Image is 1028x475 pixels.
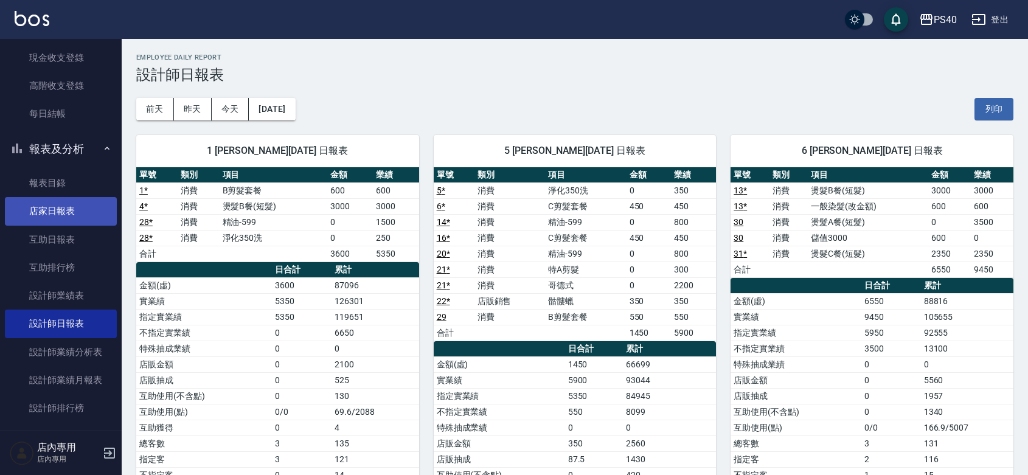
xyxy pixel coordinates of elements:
[220,214,328,230] td: 精油-599
[332,293,418,309] td: 126301
[178,214,219,230] td: 消費
[136,356,272,372] td: 店販金額
[178,182,219,198] td: 消費
[971,198,1013,214] td: 600
[272,435,332,451] td: 3
[745,145,999,157] span: 6 [PERSON_NAME][DATE] 日報表
[734,217,743,227] a: 30
[272,341,332,356] td: 0
[808,198,928,214] td: 一般染髮(改金額)
[921,278,1013,294] th: 累計
[861,356,921,372] td: 0
[921,435,1013,451] td: 131
[627,293,672,309] td: 350
[928,214,971,230] td: 0
[212,98,249,120] button: 今天
[327,246,373,262] td: 3600
[37,454,99,465] p: 店內專用
[474,293,545,309] td: 店販銷售
[332,388,418,404] td: 130
[151,145,405,157] span: 1 [PERSON_NAME][DATE] 日報表
[136,388,272,404] td: 互助使用(不含點)
[272,388,332,404] td: 0
[136,325,272,341] td: 不指定實業績
[731,167,1013,278] table: a dense table
[448,145,702,157] span: 5 [PERSON_NAME][DATE] 日報表
[861,309,921,325] td: 9450
[220,198,328,214] td: 燙髮B餐(短髮)
[136,293,272,309] td: 實業績
[671,262,716,277] td: 300
[627,214,672,230] td: 0
[921,356,1013,372] td: 0
[474,214,545,230] td: 消費
[545,167,627,183] th: 項目
[671,309,716,325] td: 550
[731,262,769,277] td: 合計
[434,372,565,388] td: 實業績
[671,182,716,198] td: 350
[671,325,716,341] td: 5900
[136,435,272,451] td: 總客數
[565,341,623,357] th: 日合計
[272,293,332,309] td: 5350
[623,341,716,357] th: 累計
[921,341,1013,356] td: 13100
[272,277,332,293] td: 3600
[136,246,178,262] td: 合計
[769,182,808,198] td: 消費
[928,230,971,246] td: 600
[769,167,808,183] th: 類別
[731,451,861,467] td: 指定客
[623,356,716,372] td: 66699
[921,372,1013,388] td: 5560
[474,230,545,246] td: 消費
[623,420,716,435] td: 0
[5,338,117,366] a: 設計師業績分析表
[623,372,716,388] td: 93044
[731,388,861,404] td: 店販抽成
[565,404,623,420] td: 550
[178,198,219,214] td: 消費
[971,182,1013,198] td: 3000
[731,356,861,372] td: 特殊抽成業績
[861,278,921,294] th: 日合計
[5,133,117,165] button: 報表及分析
[861,420,921,435] td: 0/0
[5,422,117,450] a: 服務扣項明細表
[731,420,861,435] td: 互助使用(點)
[627,230,672,246] td: 450
[861,325,921,341] td: 5950
[332,451,418,467] td: 121
[272,262,332,278] th: 日合計
[921,325,1013,341] td: 92555
[327,167,373,183] th: 金額
[627,182,672,198] td: 0
[671,167,716,183] th: 業績
[928,167,971,183] th: 金額
[136,309,272,325] td: 指定實業績
[967,9,1013,31] button: 登出
[734,233,743,243] a: 30
[731,404,861,420] td: 互助使用(不含點)
[671,230,716,246] td: 450
[327,214,373,230] td: 0
[434,435,565,451] td: 店販金額
[627,277,672,293] td: 0
[623,451,716,467] td: 1430
[5,282,117,310] a: 設計師業績表
[5,310,117,338] a: 設計師日報表
[373,182,418,198] td: 600
[332,420,418,435] td: 4
[928,198,971,214] td: 600
[731,372,861,388] td: 店販金額
[136,167,419,262] table: a dense table
[808,230,928,246] td: 儲值3000
[971,167,1013,183] th: 業績
[5,394,117,422] a: 設計師排行榜
[808,182,928,198] td: 燙髮B餐(短髮)
[332,404,418,420] td: 69.6/2088
[545,214,627,230] td: 精油-599
[627,246,672,262] td: 0
[136,372,272,388] td: 店販抽成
